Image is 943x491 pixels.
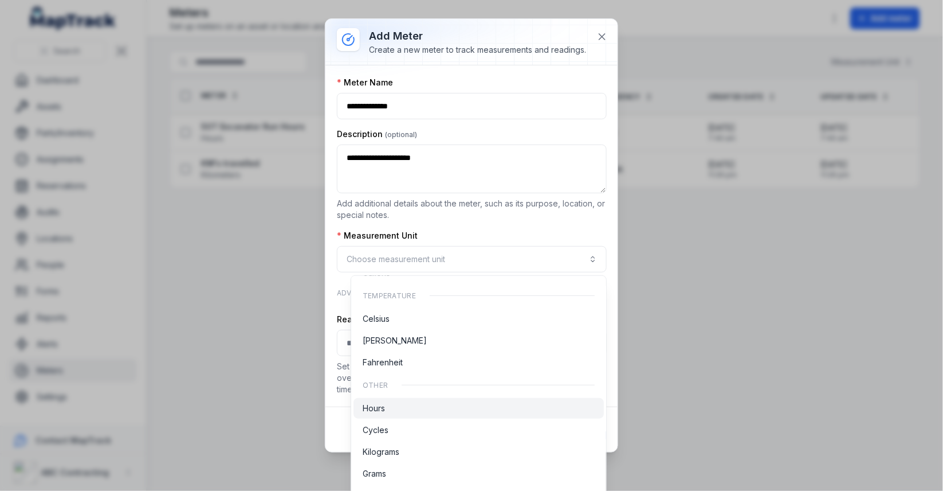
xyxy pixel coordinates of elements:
div: Other [353,374,604,397]
div: Temperature [353,285,604,307]
span: Grams [363,468,386,480]
span: Celsius [363,313,390,325]
span: Fahrenheit [363,357,403,368]
span: Kilograms [363,446,399,458]
span: Hours [363,403,385,414]
span: [PERSON_NAME] [363,335,427,346]
button: Choose measurement unit [337,246,607,272]
span: Cycles [363,424,388,436]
